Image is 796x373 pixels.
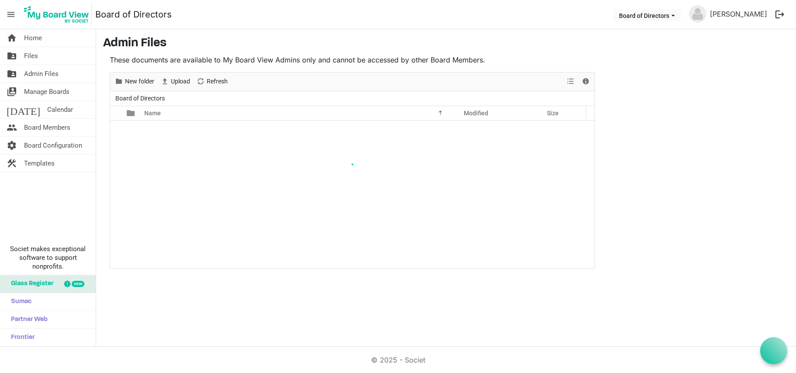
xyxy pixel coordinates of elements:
[7,83,17,100] span: switch_account
[7,65,17,83] span: folder_shared
[4,245,92,271] span: Societ makes exceptional software to support nonprofits.
[7,329,35,346] span: Frontier
[21,3,95,25] a: My Board View Logo
[3,6,19,23] span: menu
[7,137,17,154] span: settings
[95,6,172,23] a: Board of Directors
[24,137,82,154] span: Board Configuration
[21,3,92,25] img: My Board View Logo
[7,275,53,293] span: Glass Register
[771,5,789,24] button: logout
[613,9,681,21] button: Board of Directors dropdownbutton
[7,155,17,172] span: construction
[24,83,70,100] span: Manage Boards
[706,5,771,23] a: [PERSON_NAME]
[7,311,48,328] span: Partner Web
[47,101,73,118] span: Calendar
[24,155,55,172] span: Templates
[371,356,425,364] a: © 2025 - Societ
[24,47,38,65] span: Files
[689,5,706,23] img: no-profile-picture.svg
[7,47,17,65] span: folder_shared
[7,29,17,47] span: home
[7,293,31,311] span: Sumac
[24,119,70,136] span: Board Members
[7,119,17,136] span: people
[24,65,59,83] span: Admin Files
[7,101,40,118] span: [DATE]
[24,29,42,47] span: Home
[110,55,595,65] p: These documents are available to My Board View Admins only and cannot be accessed by other Board ...
[72,281,84,287] div: new
[103,36,789,51] h3: Admin Files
